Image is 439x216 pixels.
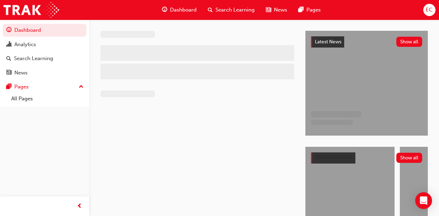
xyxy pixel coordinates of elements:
img: Trak [3,2,59,18]
a: news-iconNews [260,3,293,17]
a: pages-iconPages [293,3,326,17]
div: Search Learning [14,55,53,63]
a: Analytics [3,38,86,51]
span: News [274,6,287,14]
div: Open Intercom Messenger [415,192,432,209]
a: Latest NewsShow all [311,36,422,48]
button: Show all [396,153,423,163]
div: Pages [14,83,29,91]
button: EC [423,4,436,16]
span: Latest News [315,39,341,45]
span: Pages [306,6,321,14]
span: news-icon [266,6,271,14]
span: guage-icon [162,6,167,14]
div: Analytics [14,41,36,49]
span: chart-icon [6,42,12,48]
span: Search Learning [215,6,255,14]
button: Pages [3,80,86,93]
a: Show all [311,152,422,164]
span: pages-icon [298,6,304,14]
a: search-iconSearch Learning [202,3,260,17]
span: up-icon [79,82,84,92]
span: news-icon [6,70,12,76]
button: Show all [396,37,423,47]
span: guage-icon [6,27,12,34]
span: search-icon [208,6,213,14]
button: DashboardAnalyticsSearch LearningNews [3,22,86,80]
a: Search Learning [3,52,86,65]
a: All Pages [8,93,86,104]
a: News [3,66,86,79]
span: prev-icon [77,202,82,211]
span: Dashboard [170,6,197,14]
span: pages-icon [6,84,12,90]
a: guage-iconDashboard [156,3,202,17]
span: search-icon [6,56,11,62]
a: Dashboard [3,24,86,37]
span: EC [426,6,433,14]
div: News [14,69,28,77]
